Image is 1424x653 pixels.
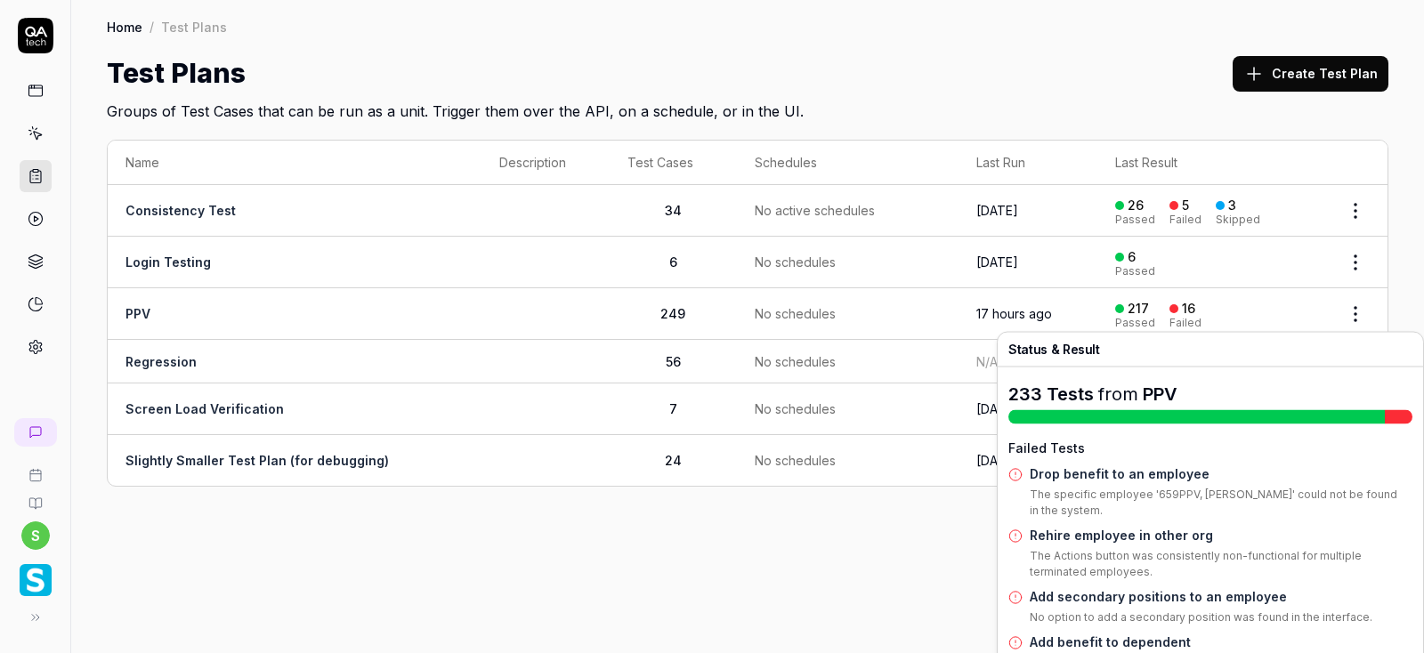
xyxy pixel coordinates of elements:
[1030,609,1412,633] p: No option to add a secondary position was found in the interface.
[1115,318,1155,328] div: Passed
[1128,198,1144,214] div: 26
[1228,198,1236,214] div: 3
[976,203,1018,218] time: [DATE]
[755,352,836,371] span: No schedules
[1169,318,1201,328] div: Failed
[481,141,610,185] th: Description
[976,306,1052,321] time: 17 hours ago
[660,306,685,321] span: 249
[1128,301,1149,317] div: 217
[1143,383,1177,405] a: PPV
[669,401,677,416] span: 7
[108,141,481,185] th: Name
[665,453,682,468] span: 24
[1030,487,1412,526] p: The specific employee '659PPV, [PERSON_NAME]' could not be found in the system.
[20,564,52,596] img: Smartlinx Logo
[1115,214,1155,225] div: Passed
[755,253,836,271] span: No schedules
[21,521,50,550] button: s
[1008,343,1412,356] h4: Status & Result
[1233,56,1388,92] button: Create Test Plan
[1030,528,1213,543] a: Rehire employee in other org
[125,354,197,369] a: Regression
[1030,634,1191,649] a: Add benefit to dependent
[161,18,227,36] div: Test Plans
[1128,249,1136,265] div: 6
[1030,589,1287,604] a: Add secondary positions to an employee
[7,550,63,600] button: Smartlinx Logo
[976,453,1018,468] time: [DATE]
[1008,431,1412,457] h4: Failed Tests
[1182,198,1189,214] div: 5
[976,401,1018,416] time: [DATE]
[976,354,998,369] span: N/A
[125,254,211,270] a: Login Testing
[125,203,236,218] a: Consistency Test
[150,18,154,36] div: /
[1115,266,1155,277] div: Passed
[1169,214,1201,225] div: Failed
[666,354,681,369] span: 56
[755,451,836,470] span: No schedules
[14,418,57,447] a: New conversation
[125,306,150,321] a: PPV
[976,254,1018,270] time: [DATE]
[755,304,836,323] span: No schedules
[755,399,836,418] span: No schedules
[7,482,63,511] a: Documentation
[669,254,677,270] span: 6
[7,454,63,482] a: Book a call with us
[1097,141,1323,185] th: Last Result
[1216,214,1260,225] div: Skipped
[1098,383,1138,405] span: from
[959,141,1097,185] th: Last Run
[107,93,1388,122] h2: Groups of Test Cases that can be run as a unit. Trigger them over the API, on a schedule, or in t...
[125,401,284,416] a: Screen Load Verification
[755,201,875,220] span: No active schedules
[1182,301,1195,317] div: 16
[107,18,142,36] a: Home
[610,141,737,185] th: Test Cases
[1030,548,1412,587] p: The Actions button was consistently non-functional for multiple terminated employees.
[1008,383,1094,405] span: 233 Tests
[737,141,959,185] th: Schedules
[665,203,682,218] span: 34
[125,453,389,468] a: Slightly Smaller Test Plan (for debugging)
[107,53,246,93] h1: Test Plans
[1030,466,1210,481] a: Drop benefit to an employee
